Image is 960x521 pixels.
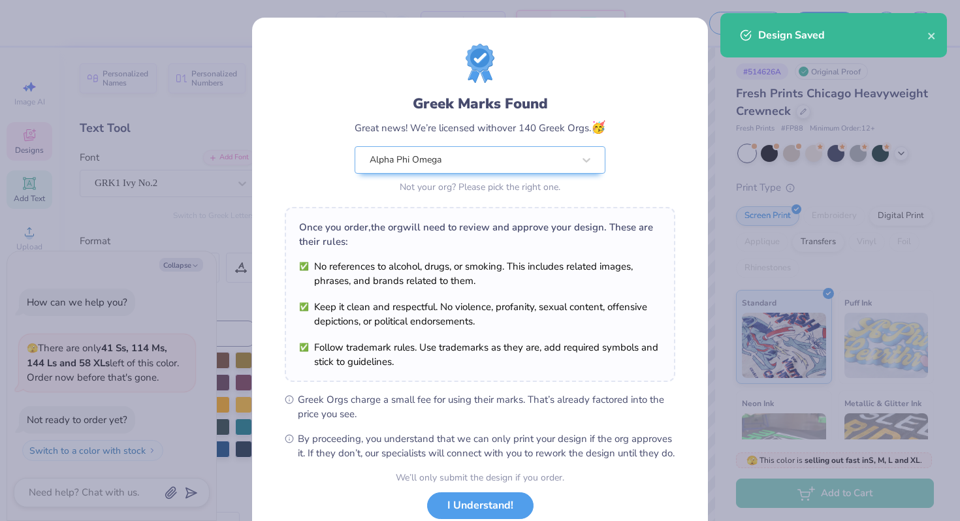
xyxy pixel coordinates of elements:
div: Once you order, the org will need to review and approve your design. These are their rules: [299,220,661,249]
img: license-marks-badge.png [466,44,494,83]
div: Design Saved [758,27,927,43]
li: No references to alcohol, drugs, or smoking. This includes related images, phrases, and brands re... [299,259,661,288]
li: Follow trademark rules. Use trademarks as they are, add required symbols and stick to guidelines. [299,340,661,369]
div: Not your org? Please pick the right one. [355,180,605,194]
span: 🥳 [591,119,605,135]
button: close [927,27,936,43]
div: Great news! We’re licensed with over 140 Greek Orgs. [355,119,605,136]
span: Greek Orgs charge a small fee for using their marks. That’s already factored into the price you see. [298,392,675,421]
span: By proceeding, you understand that we can only print your design if the org approves it. If they ... [298,432,675,460]
div: Greek Marks Found [355,93,605,114]
li: Keep it clean and respectful. No violence, profanity, sexual content, offensive depictions, or po... [299,300,661,328]
button: I Understand! [427,492,534,519]
div: We’ll only submit the design if you order. [396,471,564,484]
